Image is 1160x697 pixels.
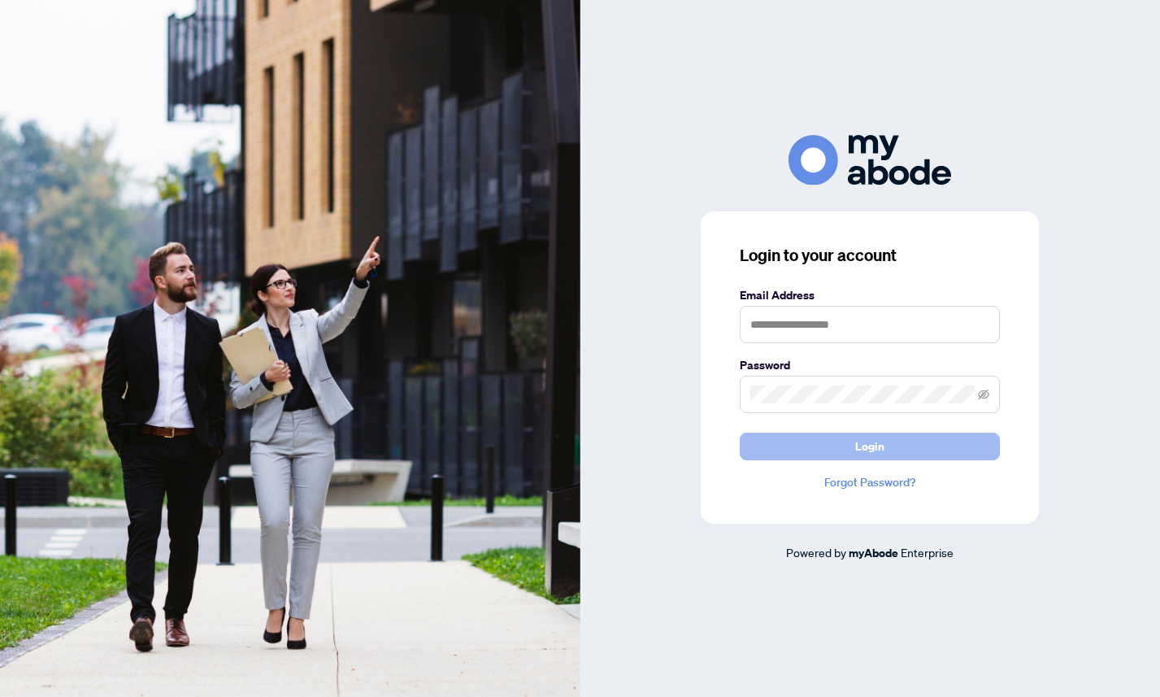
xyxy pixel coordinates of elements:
a: myAbode [849,544,898,562]
span: Powered by [786,545,846,560]
span: Enterprise [901,545,954,560]
span: Login [855,433,884,460]
h3: Login to your account [740,244,1000,267]
span: eye-invisible [978,389,989,400]
label: Password [740,356,1000,374]
button: Login [740,433,1000,460]
label: Email Address [740,286,1000,304]
img: ma-logo [789,135,951,185]
a: Forgot Password? [740,473,1000,491]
